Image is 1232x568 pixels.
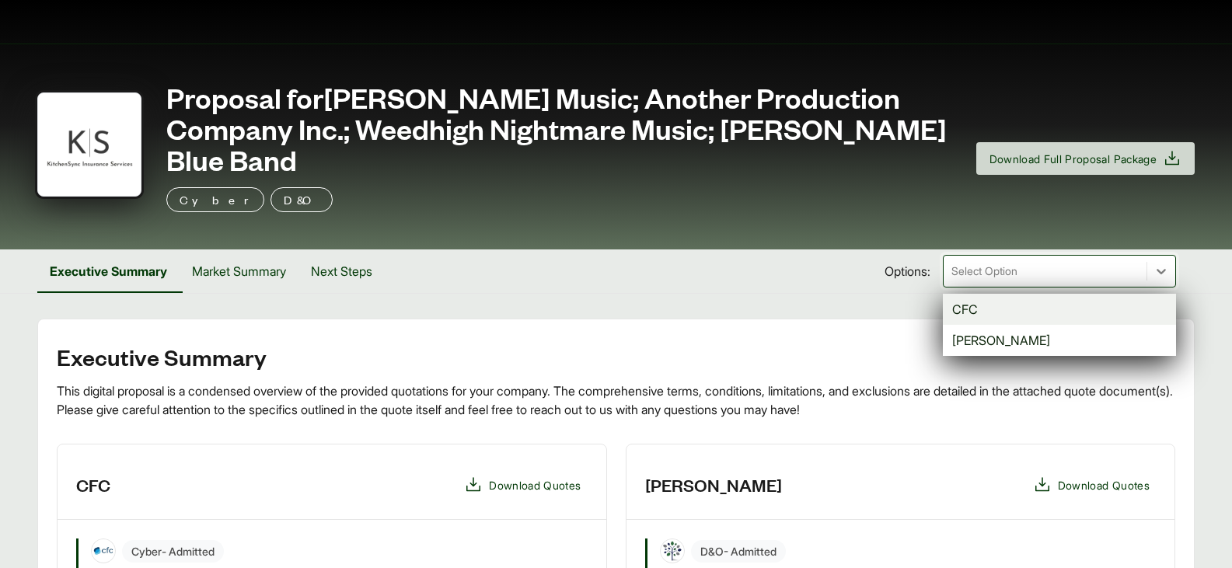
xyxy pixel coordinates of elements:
[1058,477,1150,493] span: Download Quotes
[489,477,581,493] span: Download Quotes
[661,539,684,563] img: Berkley Management Protection
[943,325,1176,356] div: [PERSON_NAME]
[458,469,587,500] button: Download Quotes
[57,344,1175,369] h2: Executive Summary
[76,473,110,497] h3: CFC
[645,473,782,497] h3: [PERSON_NAME]
[284,190,319,209] p: D&O
[92,539,115,563] img: CFC
[885,262,930,281] span: Options:
[691,540,786,563] span: D&O - Admitted
[122,540,224,563] span: Cyber - Admitted
[989,151,1157,167] span: Download Full Proposal Package
[1027,469,1156,500] button: Download Quotes
[298,249,385,293] button: Next Steps
[57,382,1175,419] div: This digital proposal is a condensed overview of the provided quotations for your company. The co...
[180,190,251,209] p: Cyber
[976,142,1195,175] button: Download Full Proposal Package
[37,249,180,293] button: Executive Summary
[166,82,982,175] span: Proposal for [PERSON_NAME] Music; Another Production Company Inc.; Weedhigh Nightmare Music; [PER...
[180,249,298,293] button: Market Summary
[943,294,1176,325] div: CFC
